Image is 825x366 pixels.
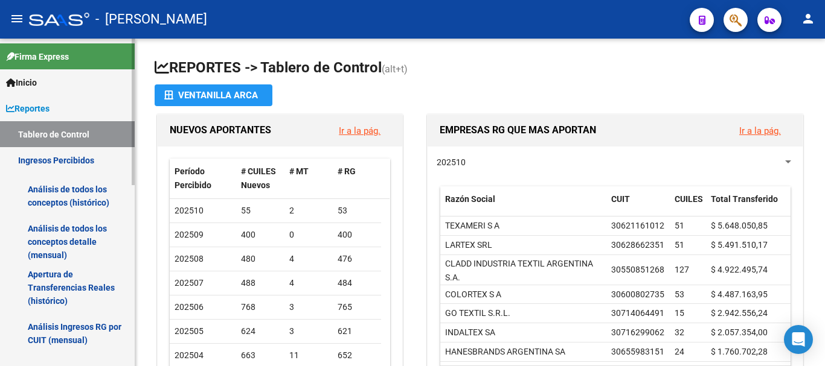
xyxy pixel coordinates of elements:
[338,166,356,176] span: # RG
[611,219,664,233] div: 30621161012
[606,186,670,226] datatable-header-cell: CUIT
[711,240,768,250] span: $ 5.491.510,17
[175,230,204,239] span: 202509
[711,308,768,318] span: $ 2.942.556,24
[611,238,664,252] div: 30628662351
[801,11,815,26] mat-icon: person
[675,289,684,299] span: 53
[175,326,204,336] span: 202505
[170,159,236,198] datatable-header-cell: Período Percibido
[675,240,684,250] span: 51
[164,84,263,106] div: Ventanilla ARCA
[445,257,602,285] div: CLADD INDUSTRIA TEXTIL ARGENTINA S.A.
[338,204,376,218] div: 53
[289,276,328,290] div: 4
[241,276,280,290] div: 488
[675,265,689,274] span: 127
[784,325,813,354] div: Open Intercom Messenger
[155,58,806,79] h1: REPORTES -> Tablero de Control
[338,252,376,266] div: 476
[445,326,495,339] div: INDALTEX SA
[289,324,328,338] div: 3
[675,327,684,337] span: 32
[711,327,768,337] span: $ 2.057.354,00
[611,326,664,339] div: 30716299062
[241,252,280,266] div: 480
[241,204,280,218] div: 55
[284,159,333,198] datatable-header-cell: # MT
[611,288,664,301] div: 30600802735
[338,349,376,362] div: 652
[6,76,37,89] span: Inicio
[739,125,781,136] a: Ir a la pág.
[95,6,207,33] span: - [PERSON_NAME]
[440,186,606,226] datatable-header-cell: Razón Social
[289,300,328,314] div: 3
[333,159,381,198] datatable-header-cell: # RG
[440,124,596,136] span: EMPRESAS RG QUE MAS APORTAN
[675,308,684,318] span: 15
[611,263,664,277] div: 30550851268
[445,288,501,301] div: COLORTEX S A
[241,228,280,242] div: 400
[289,166,309,176] span: # MT
[611,194,630,204] span: CUIT
[445,194,495,204] span: Razón Social
[445,219,499,233] div: TEXAMERI S A
[711,347,768,356] span: $ 1.760.702,28
[670,186,706,226] datatable-header-cell: CUILES
[329,119,390,142] button: Ir a la pág.
[236,159,284,198] datatable-header-cell: # CUILES Nuevos
[175,206,204,215] span: 202510
[339,125,380,136] a: Ir a la pág.
[382,63,408,75] span: (alt+t)
[730,119,791,142] button: Ir a la pág.
[175,254,204,263] span: 202508
[241,324,280,338] div: 624
[611,345,664,359] div: 30655983151
[675,347,684,356] span: 24
[338,300,376,314] div: 765
[241,349,280,362] div: 663
[711,194,778,204] span: Total Transferido
[289,228,328,242] div: 0
[289,349,328,362] div: 11
[437,157,466,167] span: 202510
[675,221,684,230] span: 51
[445,238,492,252] div: LARTEX SRL
[6,50,69,63] span: Firma Express
[10,11,24,26] mat-icon: menu
[170,124,271,136] span: NUEVOS APORTANTES
[338,228,376,242] div: 400
[241,166,276,190] span: # CUILES Nuevos
[611,306,664,320] div: 30714064491
[289,252,328,266] div: 4
[711,221,768,230] span: $ 5.648.050,85
[711,265,768,274] span: $ 4.922.495,74
[675,194,703,204] span: CUILES
[175,166,211,190] span: Período Percibido
[175,278,204,288] span: 202507
[289,204,328,218] div: 2
[445,345,565,359] div: HANESBRANDS ARGENTINA SA
[338,324,376,338] div: 621
[175,302,204,312] span: 202506
[445,306,510,320] div: GO TEXTIL S.R.L.
[6,102,50,115] span: Reportes
[711,289,768,299] span: $ 4.487.163,95
[706,186,791,226] datatable-header-cell: Total Transferido
[175,350,204,360] span: 202504
[241,300,280,314] div: 768
[155,84,272,106] button: Ventanilla ARCA
[338,276,376,290] div: 484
